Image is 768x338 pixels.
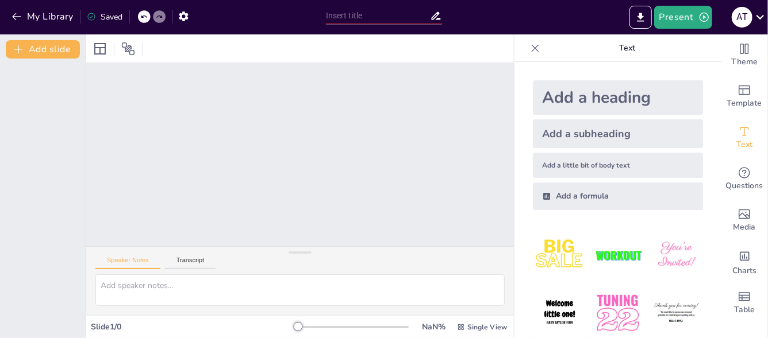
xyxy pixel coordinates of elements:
[629,6,652,29] button: Export to PowerPoint
[6,40,80,59] button: Add slide
[121,42,135,56] span: Position
[533,80,703,115] div: Add a heading
[727,97,762,110] span: Template
[732,265,757,277] span: Charts
[721,117,767,158] div: Add text boxes
[9,7,78,26] button: My Library
[467,323,507,332] span: Single View
[731,56,758,68] span: Theme
[87,11,122,22] div: Saved
[533,182,703,210] div: Add a formula
[732,6,752,29] button: a t
[732,7,752,28] div: a t
[420,321,448,332] div: NaN %
[91,321,298,332] div: Slide 1 / 0
[721,282,767,324] div: Add a table
[591,228,644,282] img: 2.jpeg
[544,34,710,62] p: Text
[533,153,703,178] div: Add a little bit of body text
[91,40,109,58] div: Layout
[721,76,767,117] div: Add ready made slides
[721,200,767,241] div: Add images, graphics, shapes or video
[736,138,752,151] span: Text
[95,257,160,269] button: Speaker Notes
[533,119,703,148] div: Add a subheading
[165,257,216,269] button: Transcript
[734,304,755,316] span: Table
[326,7,431,24] input: Insert title
[533,228,586,282] img: 1.jpeg
[654,6,712,29] button: Present
[734,221,756,234] span: Media
[721,34,767,76] div: Change the overall theme
[650,228,703,282] img: 3.jpeg
[721,158,767,200] div: Get real-time input from your audience
[726,180,763,192] span: Questions
[721,241,767,282] div: Add charts and graphs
